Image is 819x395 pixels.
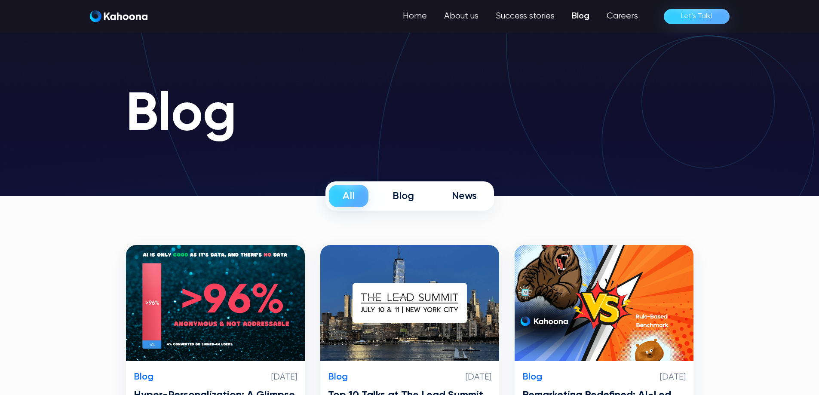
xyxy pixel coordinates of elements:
div: Blog [393,190,414,202]
div: All [343,190,355,202]
img: Kahoona logo white [90,10,147,22]
a: Blog [563,8,598,25]
div: News [452,190,477,202]
p: [DATE] [271,372,297,383]
p: Blog [328,371,348,383]
a: Let’s Talk! [664,9,730,24]
a: home [90,10,147,23]
a: Home [394,8,436,25]
p: [DATE] [660,372,686,383]
p: Blog [522,371,542,383]
h1: Blog [126,86,693,144]
a: Success stories [487,8,563,25]
div: Let’s Talk! [681,9,712,23]
a: About us [436,8,487,25]
p: Blog [134,371,153,383]
a: Careers [598,8,647,25]
p: [DATE] [466,372,491,383]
